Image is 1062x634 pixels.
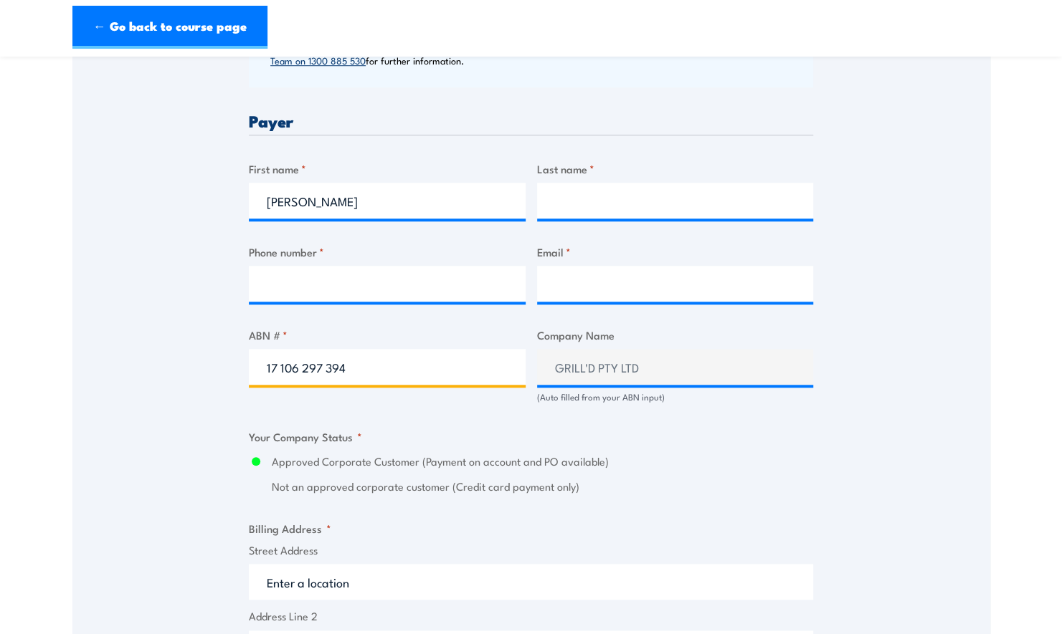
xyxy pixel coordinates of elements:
[272,479,813,495] label: Not an approved corporate customer (Credit card payment only)
[249,160,526,177] label: First name
[270,12,810,66] p: Payment on account is only available to approved Corporate Customers who have previously applied ...
[249,327,526,343] label: ABN #
[249,542,813,559] label: Street Address
[537,160,814,177] label: Last name
[249,520,331,537] legend: Billing Address
[537,390,814,404] div: (Auto filled from your ABN input)
[72,6,267,49] a: ← Go back to course page
[249,428,362,445] legend: Your Company Status
[249,608,813,625] label: Address Line 2
[249,564,813,600] input: Enter a location
[537,327,814,343] label: Company Name
[249,244,526,260] label: Phone number
[249,112,813,129] h3: Payer
[272,453,813,470] label: Approved Corporate Customer (Payment on account and PO available)
[537,244,814,260] label: Email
